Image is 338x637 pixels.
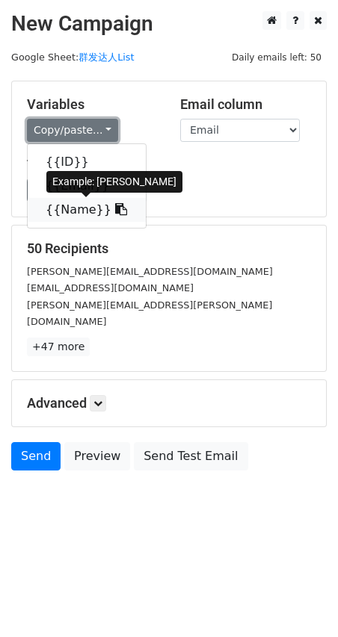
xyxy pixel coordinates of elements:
iframe: Chat Widget [263,565,338,637]
h2: New Campaign [11,11,327,37]
a: 群发达人List [79,52,134,63]
small: [EMAIL_ADDRESS][DOMAIN_NAME] [27,282,194,293]
small: [PERSON_NAME][EMAIL_ADDRESS][PERSON_NAME][DOMAIN_NAME] [27,299,272,328]
a: Copy/paste... [27,119,118,142]
a: Send Test Email [134,442,248,470]
a: +47 more [27,338,90,356]
span: Daily emails left: 50 [227,49,327,66]
a: Preview [64,442,130,470]
div: Example: [PERSON_NAME] [46,171,182,193]
small: Google Sheet: [11,52,134,63]
a: Send [11,442,61,470]
h5: Email column [180,96,311,113]
a: Daily emails left: 50 [227,52,327,63]
h5: Variables [27,96,158,113]
h5: Advanced [27,395,311,411]
a: {{Name}} [28,198,146,222]
small: [PERSON_NAME][EMAIL_ADDRESS][DOMAIN_NAME] [27,266,273,277]
h5: 50 Recipients [27,240,311,257]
